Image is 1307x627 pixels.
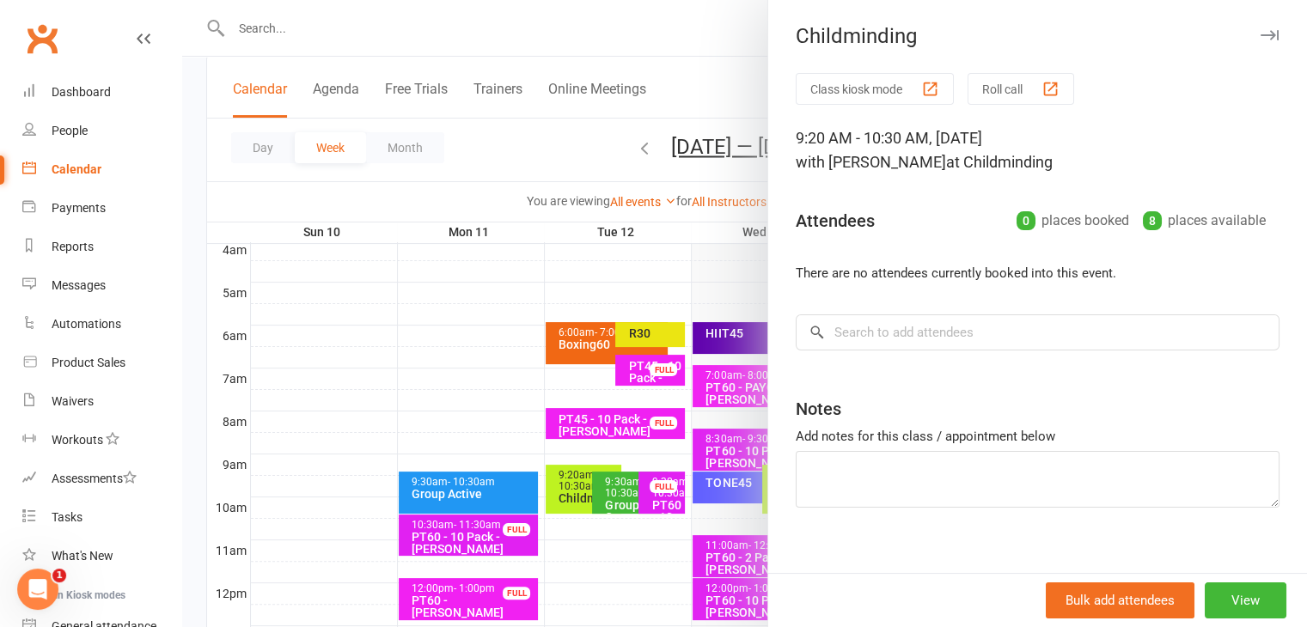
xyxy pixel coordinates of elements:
[1143,211,1162,230] div: 8
[796,426,1280,447] div: Add notes for this class / appointment below
[768,24,1307,48] div: Childminding
[796,126,1280,174] div: 9:20 AM - 10:30 AM, [DATE]
[1143,209,1266,233] div: places available
[22,344,181,382] a: Product Sales
[796,73,954,105] button: Class kiosk mode
[946,153,1053,171] span: at Childminding
[52,356,125,369] div: Product Sales
[52,201,106,215] div: Payments
[17,569,58,610] iframe: Intercom live chat
[22,266,181,305] a: Messages
[52,278,106,292] div: Messages
[1205,582,1286,618] button: View
[52,472,137,485] div: Assessments
[22,305,181,344] a: Automations
[1046,582,1194,618] button: Bulk add attendees
[52,433,103,447] div: Workouts
[796,153,946,171] span: with [PERSON_NAME]
[22,382,181,421] a: Waivers
[52,317,121,331] div: Automations
[22,112,181,150] a: People
[968,73,1074,105] button: Roll call
[796,314,1280,350] input: Search to add attendees
[22,228,181,266] a: Reports
[21,17,64,60] a: Clubworx
[22,460,181,498] a: Assessments
[22,421,181,460] a: Workouts
[52,569,66,582] span: 1
[1017,211,1035,230] div: 0
[52,162,101,176] div: Calendar
[1017,209,1129,233] div: places booked
[22,150,181,189] a: Calendar
[796,209,875,233] div: Attendees
[52,240,94,253] div: Reports
[52,85,111,99] div: Dashboard
[796,397,841,421] div: Notes
[796,263,1280,283] li: There are no attendees currently booked into this event.
[52,510,82,524] div: Tasks
[22,537,181,575] a: What's New
[52,549,113,563] div: What's New
[52,394,94,408] div: Waivers
[22,73,181,112] a: Dashboard
[52,124,88,137] div: People
[22,189,181,228] a: Payments
[22,498,181,537] a: Tasks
